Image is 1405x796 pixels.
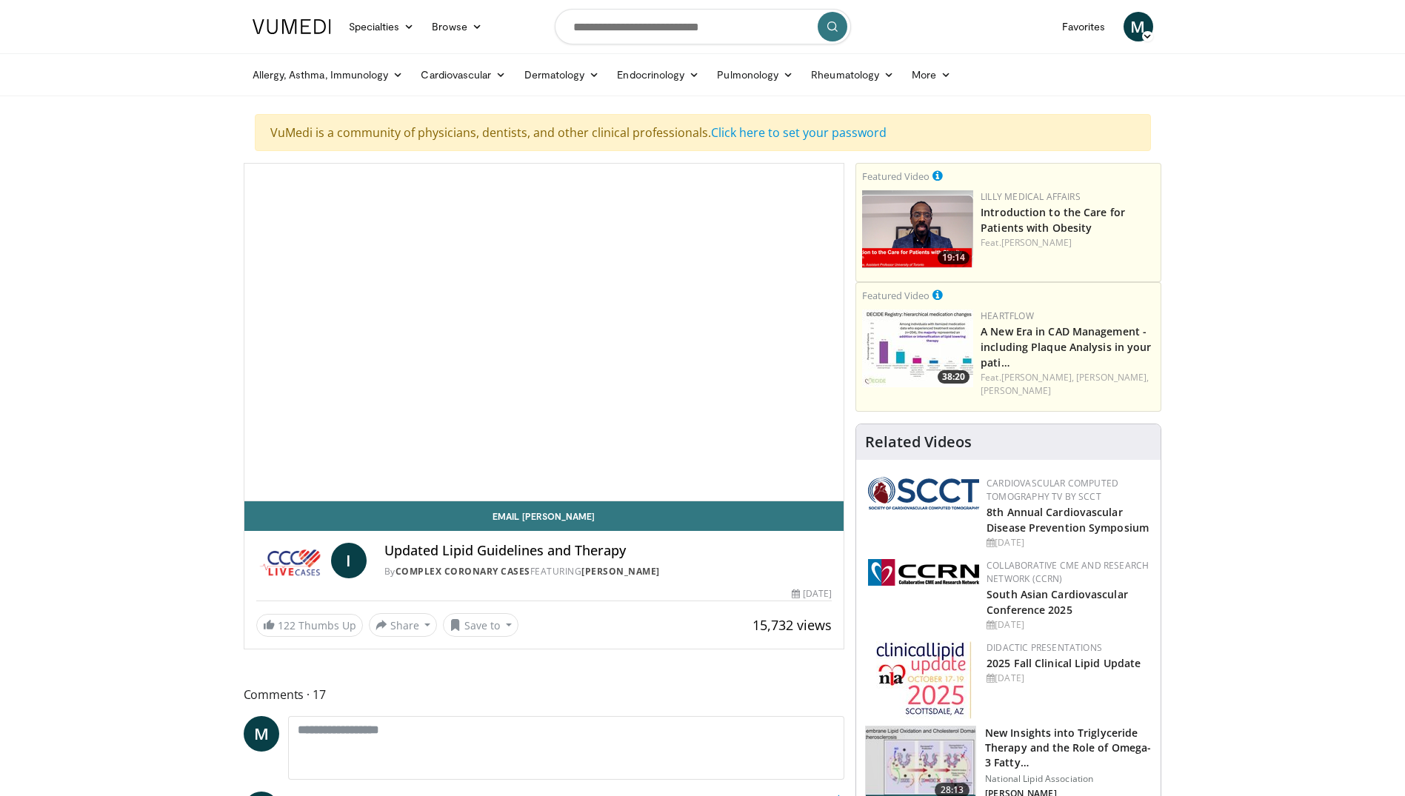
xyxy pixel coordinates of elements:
[981,324,1151,369] a: A New Era in CAD Management - including Plaque Analysis in your pati…
[868,477,979,509] img: 51a70120-4f25-49cc-93a4-67582377e75f.png.150x105_q85_autocrop_double_scale_upscale_version-0.2.png
[903,60,960,90] a: More
[981,384,1051,397] a: [PERSON_NAME]
[384,565,832,578] div: By FEATURING
[423,12,491,41] a: Browse
[987,505,1149,535] a: 8th Annual Cardiovascular Disease Prevention Symposium
[515,60,609,90] a: Dermatology
[938,251,970,264] span: 19:14
[981,190,1081,203] a: Lilly Medical Affairs
[256,543,325,578] img: Complex Coronary Cases
[876,641,972,719] img: d65bce67-f81a-47c5-b47d-7b8806b59ca8.jpg.150x105_q85_autocrop_double_scale_upscale_version-0.2.jpg
[862,190,973,268] a: 19:14
[369,613,438,637] button: Share
[244,716,279,752] a: M
[278,618,296,632] span: 122
[987,536,1149,549] div: [DATE]
[981,205,1125,235] a: Introduction to the Care for Patients with Obesity
[981,310,1034,322] a: Heartflow
[862,310,973,387] a: 38:20
[868,559,979,586] img: a04ee3ba-8487-4636-b0fb-5e8d268f3737.png.150x105_q85_autocrop_double_scale_upscale_version-0.2.png
[987,477,1118,503] a: Cardiovascular Computed Tomography TV by SCCT
[384,543,832,559] h4: Updated Lipid Guidelines and Therapy
[752,616,832,634] span: 15,732 views
[608,60,708,90] a: Endocrinology
[244,60,413,90] a: Allergy, Asthma, Immunology
[792,587,832,601] div: [DATE]
[412,60,515,90] a: Cardiovascular
[987,656,1141,670] a: 2025 Fall Clinical Lipid Update
[244,501,844,531] a: Email [PERSON_NAME]
[1001,371,1074,384] a: [PERSON_NAME],
[862,170,930,183] small: Featured Video
[708,60,802,90] a: Pulmonology
[1076,371,1149,384] a: [PERSON_NAME],
[253,19,331,34] img: VuMedi Logo
[555,9,851,44] input: Search topics, interventions
[443,613,518,637] button: Save to
[987,559,1149,585] a: Collaborative CME and Research Network (CCRN)
[340,12,424,41] a: Specialties
[1124,12,1153,41] a: M
[987,672,1149,685] div: [DATE]
[256,614,363,637] a: 122 Thumbs Up
[985,726,1152,770] h3: New Insights into Triglyceride Therapy and the Role of Omega-3 Fatty…
[1053,12,1115,41] a: Favorites
[255,114,1151,151] div: VuMedi is a community of physicians, dentists, and other clinical professionals.
[985,773,1152,785] p: National Lipid Association
[244,685,845,704] span: Comments 17
[331,543,367,578] a: I
[987,641,1149,655] div: Didactic Presentations
[396,565,530,578] a: Complex Coronary Cases
[862,289,930,302] small: Featured Video
[244,164,844,501] video-js: Video Player
[1001,236,1072,249] a: [PERSON_NAME]
[862,190,973,268] img: acc2e291-ced4-4dd5-b17b-d06994da28f3.png.150x105_q85_crop-smart_upscale.png
[981,371,1155,398] div: Feat.
[711,124,887,141] a: Click here to set your password
[987,587,1128,617] a: South Asian Cardiovascular Conference 2025
[981,236,1155,250] div: Feat.
[581,565,660,578] a: [PERSON_NAME]
[987,618,1149,632] div: [DATE]
[862,310,973,387] img: 738d0e2d-290f-4d89-8861-908fb8b721dc.150x105_q85_crop-smart_upscale.jpg
[802,60,903,90] a: Rheumatology
[865,433,972,451] h4: Related Videos
[938,370,970,384] span: 38:20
